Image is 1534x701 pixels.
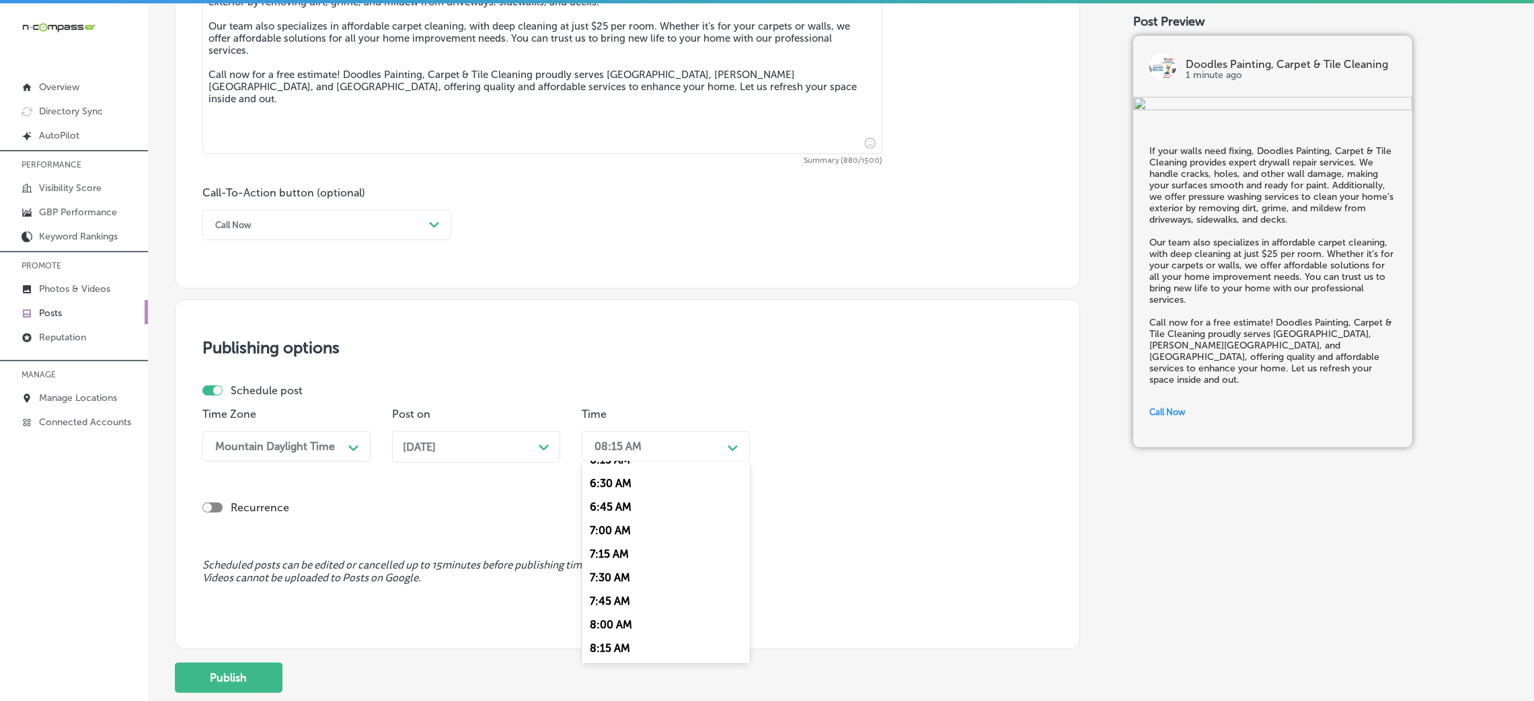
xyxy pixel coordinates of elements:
p: Directory Sync [39,106,103,117]
p: 1 minute ago [1186,70,1396,81]
div: 7:30 AM [582,566,750,589]
img: logo [1149,53,1176,80]
p: Reputation [39,332,86,343]
div: Mountain Daylight Time [215,440,335,453]
p: Doodles Painting, Carpet & Tile Cleaning [1186,59,1396,70]
label: Recurrence [231,501,289,514]
p: Overview [39,81,79,93]
p: Post on [392,408,560,420]
div: 8:00 AM [582,613,750,636]
p: AutoPilot [39,130,79,141]
h5: If your walls need fixing, Doodles Painting, Carpet & Tile Cleaning provides expert drywall repai... [1149,145,1396,385]
p: Photos & Videos [39,283,110,295]
button: Publish [175,663,282,693]
p: Visibility Score [39,182,102,194]
div: 6:45 AM [582,495,750,519]
div: 08:15 AM [595,440,642,453]
p: Time [582,408,750,420]
img: 660ab0bf-5cc7-4cb8-ba1c-48b5ae0f18e60NCTV_CLogo_TV_Black_-500x88.png [22,21,95,34]
label: Schedule post [231,384,303,397]
p: GBP Performance [39,207,117,218]
span: [DATE] [403,441,436,453]
span: Summary (880/1500) [202,157,882,165]
div: 8:30 AM [582,660,750,684]
div: 7:00 AM [582,519,750,542]
h3: Publishing options [202,338,1052,357]
p: Connected Accounts [39,416,131,428]
p: Manage Locations [39,392,117,404]
span: Insert emoji [859,135,876,151]
div: Post Preview [1133,14,1507,29]
p: Time Zone [202,408,371,420]
div: 6:30 AM [582,472,750,495]
div: Call Now [215,220,252,230]
p: Posts [39,307,62,319]
img: dd47e20c-113a-4f01-afc2-b942ba127c09 [1133,97,1412,113]
div: 7:45 AM [582,589,750,613]
div: 7:15 AM [582,542,750,566]
p: Keyword Rankings [39,231,118,242]
span: Call Now [1149,407,1186,417]
label: Call-To-Action button (optional) [202,186,365,199]
div: 8:15 AM [582,636,750,660]
span: Scheduled posts can be edited or cancelled up to 15 minutes before publishing time. Videos cannot... [202,559,1052,585]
